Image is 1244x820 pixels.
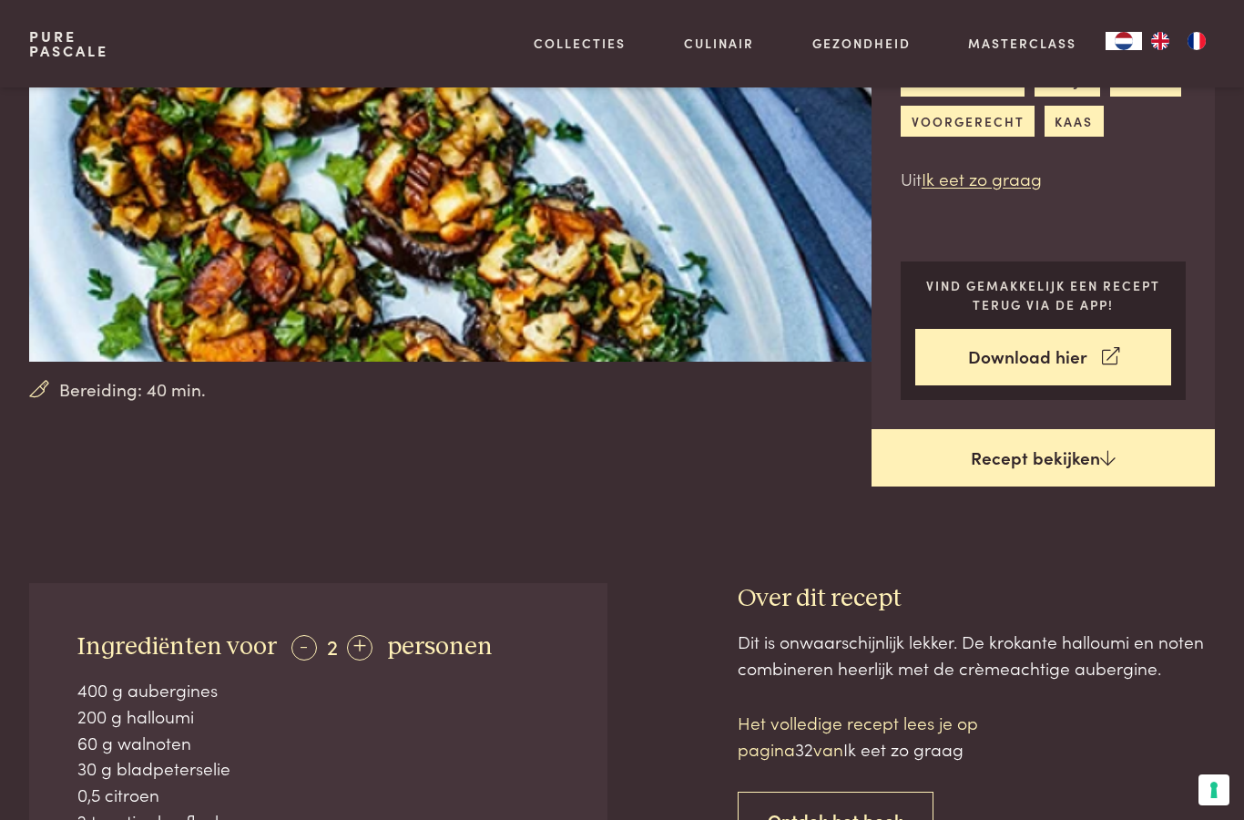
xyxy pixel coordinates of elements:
[1106,32,1142,50] div: Language
[968,34,1076,53] a: Masterclass
[901,166,1186,192] p: Uit
[872,429,1215,487] a: Recept bekijken
[1142,32,1178,50] a: EN
[534,34,626,53] a: Collecties
[915,329,1171,386] a: Download hier
[29,29,108,58] a: PurePascale
[77,782,559,808] div: 0,5 citroen
[738,583,1215,615] h3: Over dit recept
[901,106,1035,136] a: voorgerecht
[1045,106,1104,136] a: kaas
[915,276,1171,313] p: Vind gemakkelijk een recept terug via de app!
[1142,32,1215,50] ul: Language list
[387,634,493,660] span: personen
[59,376,206,403] span: Bereiding: 40 min.
[684,34,754,53] a: Culinair
[1178,32,1215,50] a: FR
[347,635,372,661] div: +
[291,635,317,661] div: -
[77,755,559,782] div: 30 g bladpeterselie
[77,634,277,660] span: Ingrediënten voor
[812,34,911,53] a: Gezondheid
[1106,32,1215,50] aside: Language selected: Nederlands
[77,677,559,703] div: 400 g aubergines
[922,166,1042,190] a: Ik eet zo graag
[1106,32,1142,50] a: NL
[843,736,964,761] span: Ik eet zo graag
[1198,774,1229,805] button: Uw voorkeuren voor toestemming voor trackingtechnologieën
[738,629,1215,681] div: Dit is onwaarschijnlijk lekker. De krokante halloumi en noten combineren heerlijk met de crèmeach...
[795,736,813,761] span: 32
[738,710,1047,762] p: Het volledige recept lees je op pagina van
[327,630,338,661] span: 2
[77,703,559,730] div: 200 g halloumi
[77,730,559,756] div: 60 g walnoten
